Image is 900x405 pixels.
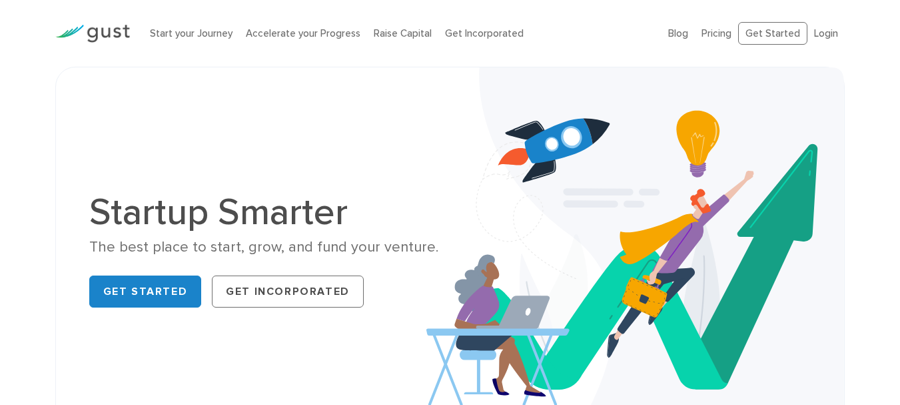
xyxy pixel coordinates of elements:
[738,22,807,45] a: Get Started
[668,27,688,39] a: Blog
[212,276,364,308] a: Get Incorporated
[55,25,130,43] img: Gust Logo
[89,276,202,308] a: Get Started
[150,27,232,39] a: Start your Journey
[374,27,432,39] a: Raise Capital
[246,27,360,39] a: Accelerate your Progress
[701,27,731,39] a: Pricing
[814,27,838,39] a: Login
[89,238,440,257] div: The best place to start, grow, and fund your venture.
[89,193,440,231] h1: Startup Smarter
[445,27,524,39] a: Get Incorporated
